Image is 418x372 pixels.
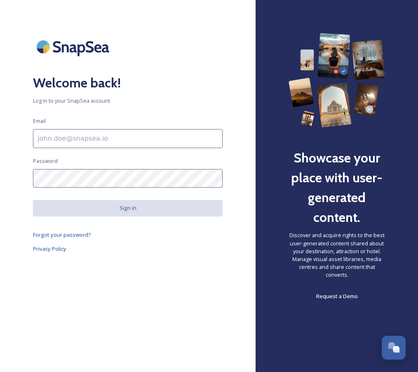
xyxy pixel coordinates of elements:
h2: Welcome back! [33,73,223,93]
span: Email [33,117,46,125]
button: Sign in [33,200,223,216]
a: Privacy Policy [33,244,223,254]
span: Discover and acquire rights to the best user-generated content shared about your destination, att... [289,231,385,279]
h2: Showcase your place with user-generated content. [289,148,385,227]
img: logo_orange.svg [13,13,20,20]
img: 63b42ca75bacad526042e722_Group%20154-p-800.png [289,33,385,127]
div: Domain Overview [31,49,74,54]
span: Privacy Policy [33,245,66,252]
a: Request a Demo [316,291,358,301]
span: Request a Demo [316,292,358,300]
span: Log in to your SnapSea account [33,97,223,105]
img: SnapSea Logo [33,33,115,61]
button: Open Chat [382,336,406,360]
span: Forgot your password? [33,231,91,238]
span: Password [33,157,58,165]
div: v 4.0.25 [23,13,40,20]
img: tab_keywords_by_traffic_grey.svg [82,48,89,54]
div: Domain: [DOMAIN_NAME] [21,21,91,28]
img: website_grey.svg [13,21,20,28]
input: john.doe@snapsea.io [33,129,223,148]
img: tab_domain_overview_orange.svg [22,48,29,54]
div: Keywords by Traffic [91,49,139,54]
a: Forgot your password? [33,230,223,240]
